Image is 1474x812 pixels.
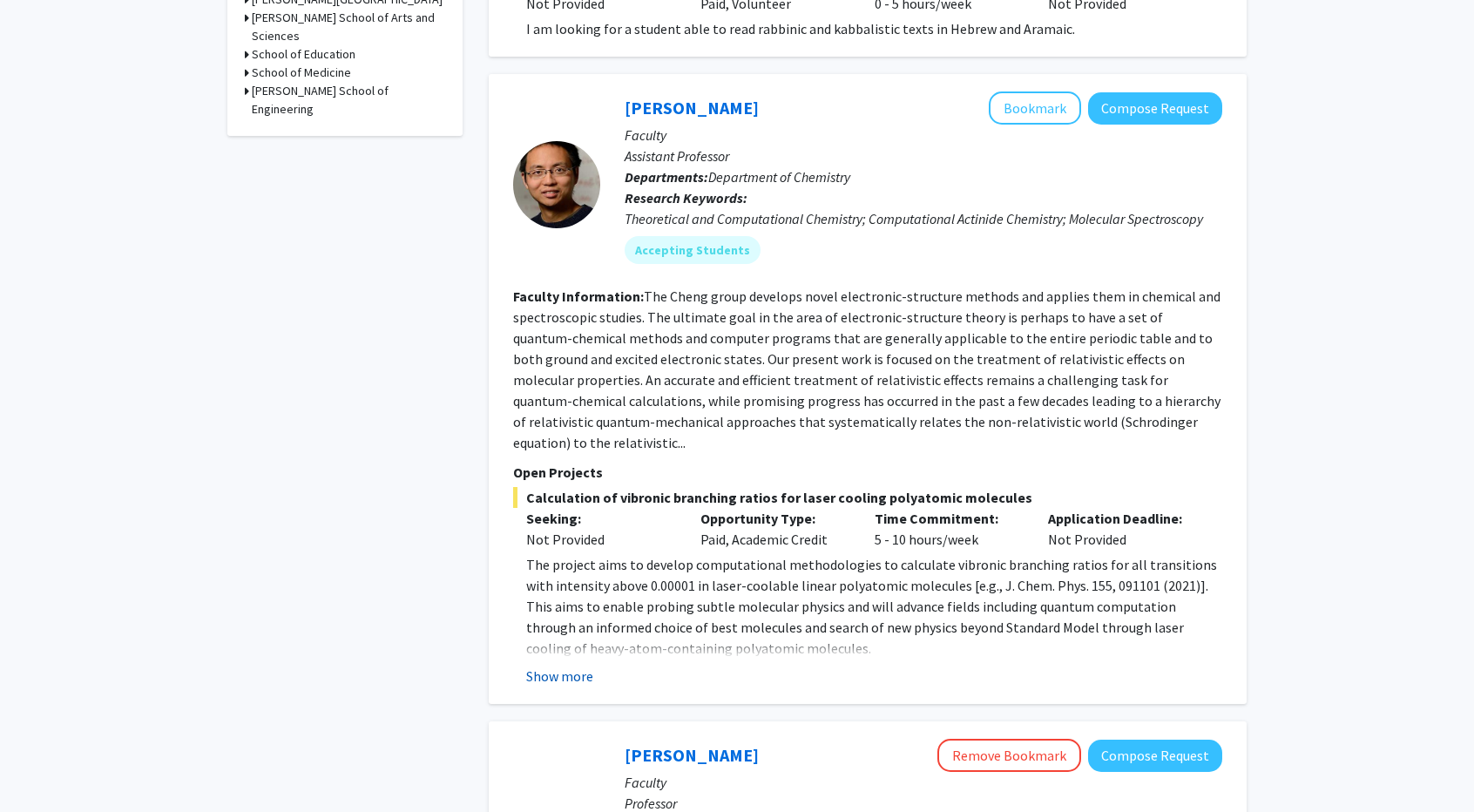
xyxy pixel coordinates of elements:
[526,666,593,687] button: Show more
[625,125,1222,145] p: Faculty
[526,554,1222,659] p: The project aims to develop computational methodologies to calculate vibronic branching ratios fo...
[526,529,674,550] div: Not Provided
[625,236,761,264] mat-chip: Accepting Students
[875,508,1023,529] p: Time Commitment:
[13,734,74,799] iframe: Chat
[625,189,747,206] b: Research Keywords:
[252,64,351,82] h3: School of Medicine
[513,487,1222,508] span: Calculation of vibronic branching ratios for laser cooling polyatomic molecules
[252,9,445,45] h3: [PERSON_NAME] School of Arts and Sciences
[625,772,1222,793] p: Faculty
[1035,508,1209,550] div: Not Provided
[513,288,644,305] b: Faculty Information:
[700,508,849,529] p: Opportunity Type:
[1088,740,1222,772] button: Compose Request to Arvind Pathak
[252,45,355,64] h3: School of Education
[252,82,445,118] h3: [PERSON_NAME] School of Engineering
[989,91,1081,125] button: Add Lan Cheng to Bookmarks
[937,739,1081,772] button: Remove Bookmark
[625,168,708,186] b: Departments:
[708,168,850,186] span: Department of Chemistry
[1048,508,1196,529] p: Application Deadline:
[513,462,1222,483] p: Open Projects
[513,288,1220,451] fg-read-more: The Cheng group develops novel electronic-structure methods and applies them in chemical and spec...
[625,97,759,118] a: [PERSON_NAME]
[526,18,1222,39] p: I am looking for a student able to read rabbinic and kabbalistic texts in Hebrew and Aramaic.
[625,744,759,766] a: [PERSON_NAME]
[687,508,862,550] div: Paid, Academic Credit
[625,208,1222,229] div: Theoretical and Computational Chemistry; Computational Actinide Chemistry; Molecular Spectroscopy
[526,508,674,529] p: Seeking:
[862,508,1036,550] div: 5 - 10 hours/week
[625,145,1222,166] p: Assistant Professor
[1088,92,1222,125] button: Compose Request to Lan Cheng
